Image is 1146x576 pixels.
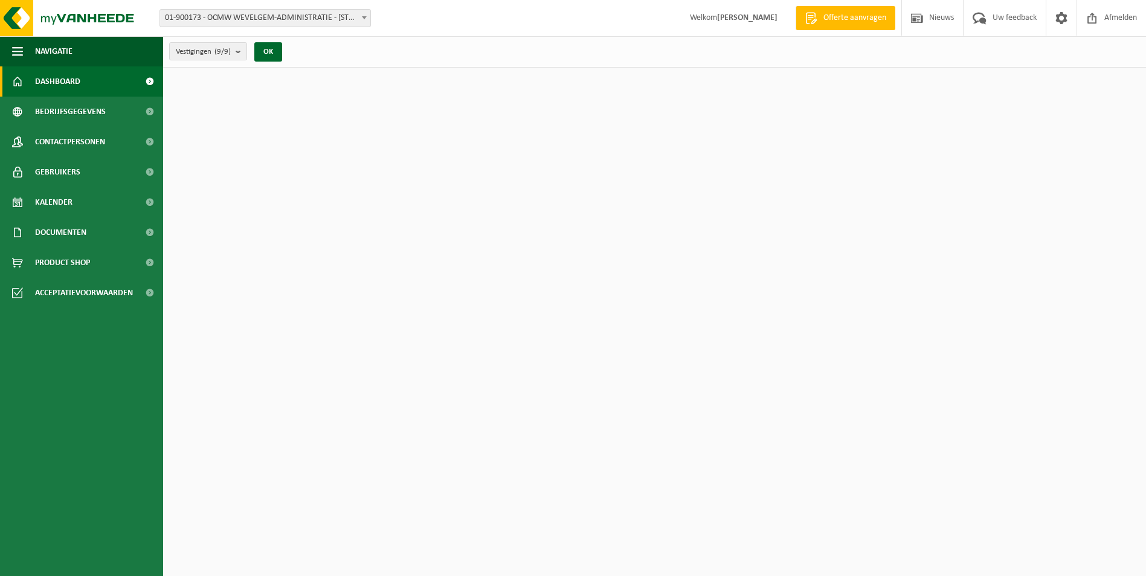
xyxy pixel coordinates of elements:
[35,66,80,97] span: Dashboard
[35,278,133,308] span: Acceptatievoorwaarden
[35,127,105,157] span: Contactpersonen
[820,12,889,24] span: Offerte aanvragen
[35,217,86,248] span: Documenten
[159,9,371,27] span: 01-900173 - OCMW WEVELGEM-ADMINISTRATIE - 8560 WEVELGEM, DEKEN JONCKHEERESTRAAT 9
[35,248,90,278] span: Product Shop
[35,187,72,217] span: Kalender
[35,97,106,127] span: Bedrijfsgegevens
[176,43,231,61] span: Vestigingen
[254,42,282,62] button: OK
[796,6,895,30] a: Offerte aanvragen
[214,48,231,56] count: (9/9)
[717,13,777,22] strong: [PERSON_NAME]
[35,36,72,66] span: Navigatie
[169,42,247,60] button: Vestigingen(9/9)
[160,10,370,27] span: 01-900173 - OCMW WEVELGEM-ADMINISTRATIE - 8560 WEVELGEM, DEKEN JONCKHEERESTRAAT 9
[35,157,80,187] span: Gebruikers
[6,549,202,576] iframe: chat widget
